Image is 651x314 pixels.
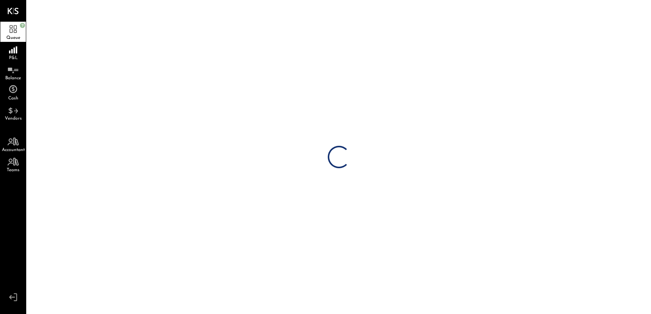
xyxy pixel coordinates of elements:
span: P&L [9,56,18,60]
a: Teams [0,154,26,174]
a: Vendors [0,102,26,123]
a: Cash [0,82,26,102]
span: Vendors [5,116,22,121]
span: Balance [5,76,21,80]
span: Queue [6,36,20,40]
a: Accountant [0,134,26,154]
span: Teams [7,168,19,172]
a: Balance [0,62,26,82]
span: Cash [8,96,18,101]
span: Accountant [2,148,25,152]
a: Queue [0,22,26,42]
a: P&L [0,42,26,62]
